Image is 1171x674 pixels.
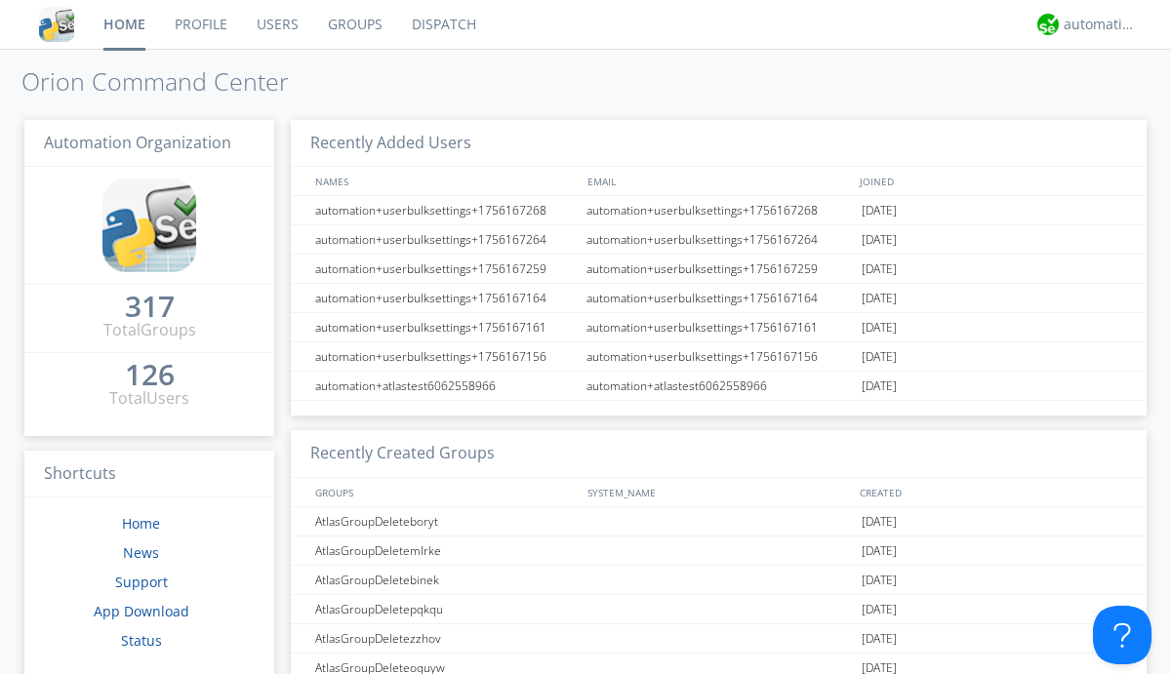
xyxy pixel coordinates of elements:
div: automation+userbulksettings+1756167156 [310,342,581,371]
span: [DATE] [862,595,897,624]
div: automation+userbulksettings+1756167161 [310,313,581,341]
div: EMAIL [583,167,855,195]
img: cddb5a64eb264b2086981ab96f4c1ba7 [39,7,74,42]
img: d2d01cd9b4174d08988066c6d424eccd [1037,14,1059,35]
span: Automation Organization [44,132,231,153]
div: AtlasGroupDeletepqkqu [310,595,581,623]
div: 126 [125,365,175,384]
a: automation+atlastest6062558966automation+atlastest6062558966[DATE] [291,372,1147,401]
div: automation+atlas [1064,15,1137,34]
div: 317 [125,297,175,316]
span: [DATE] [862,566,897,595]
a: AtlasGroupDeletepqkqu[DATE] [291,595,1147,624]
span: [DATE] [862,624,897,654]
h3: Recently Added Users [291,120,1147,168]
a: 126 [125,365,175,387]
div: Total Groups [103,319,196,341]
div: automation+userbulksettings+1756167161 [582,313,857,341]
div: CREATED [855,478,1128,506]
h3: Shortcuts [24,451,274,498]
iframe: Toggle Customer Support [1093,606,1151,664]
div: automation+atlastest6062558966 [582,372,857,400]
span: [DATE] [862,196,897,225]
div: automation+userbulksettings+1756167164 [310,284,581,312]
div: automation+userbulksettings+1756167164 [582,284,857,312]
div: automation+userbulksettings+1756167259 [582,255,857,283]
span: [DATE] [862,313,897,342]
a: Support [115,573,168,591]
span: [DATE] [862,225,897,255]
div: NAMES [310,167,578,195]
span: [DATE] [862,372,897,401]
span: [DATE] [862,342,897,372]
a: automation+userbulksettings+1756167161automation+userbulksettings+1756167161[DATE] [291,313,1147,342]
div: automation+userbulksettings+1756167259 [310,255,581,283]
div: automation+userbulksettings+1756167156 [582,342,857,371]
span: [DATE] [862,284,897,313]
a: AtlasGroupDeletebinek[DATE] [291,566,1147,595]
div: AtlasGroupDeletemlrke [310,536,581,565]
a: AtlasGroupDeletemlrke[DATE] [291,536,1147,566]
a: automation+userbulksettings+1756167268automation+userbulksettings+1756167268[DATE] [291,196,1147,225]
div: AtlasGroupDeletezzhov [310,624,581,653]
a: automation+userbulksettings+1756167156automation+userbulksettings+1756167156[DATE] [291,342,1147,372]
span: [DATE] [862,255,897,284]
div: JOINED [855,167,1128,195]
h3: Recently Created Groups [291,430,1147,478]
div: Total Users [109,387,189,410]
div: automation+userbulksettings+1756167264 [310,225,581,254]
a: Status [121,631,162,650]
div: SYSTEM_NAME [583,478,855,506]
div: automation+atlastest6062558966 [310,372,581,400]
a: 317 [125,297,175,319]
a: automation+userbulksettings+1756167164automation+userbulksettings+1756167164[DATE] [291,284,1147,313]
a: automation+userbulksettings+1756167264automation+userbulksettings+1756167264[DATE] [291,225,1147,255]
a: automation+userbulksettings+1756167259automation+userbulksettings+1756167259[DATE] [291,255,1147,284]
div: AtlasGroupDeletebinek [310,566,581,594]
img: cddb5a64eb264b2086981ab96f4c1ba7 [102,178,196,272]
div: automation+userbulksettings+1756167268 [582,196,857,224]
a: News [123,543,159,562]
a: App Download [94,602,189,620]
span: [DATE] [862,507,897,536]
div: AtlasGroupDeleteboryt [310,507,581,535]
div: automation+userbulksettings+1756167268 [310,196,581,224]
div: GROUPS [310,478,578,506]
div: automation+userbulksettings+1756167264 [582,225,857,254]
a: AtlasGroupDeleteboryt[DATE] [291,507,1147,536]
a: AtlasGroupDeletezzhov[DATE] [291,624,1147,654]
span: [DATE] [862,536,897,566]
a: Home [122,514,160,533]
